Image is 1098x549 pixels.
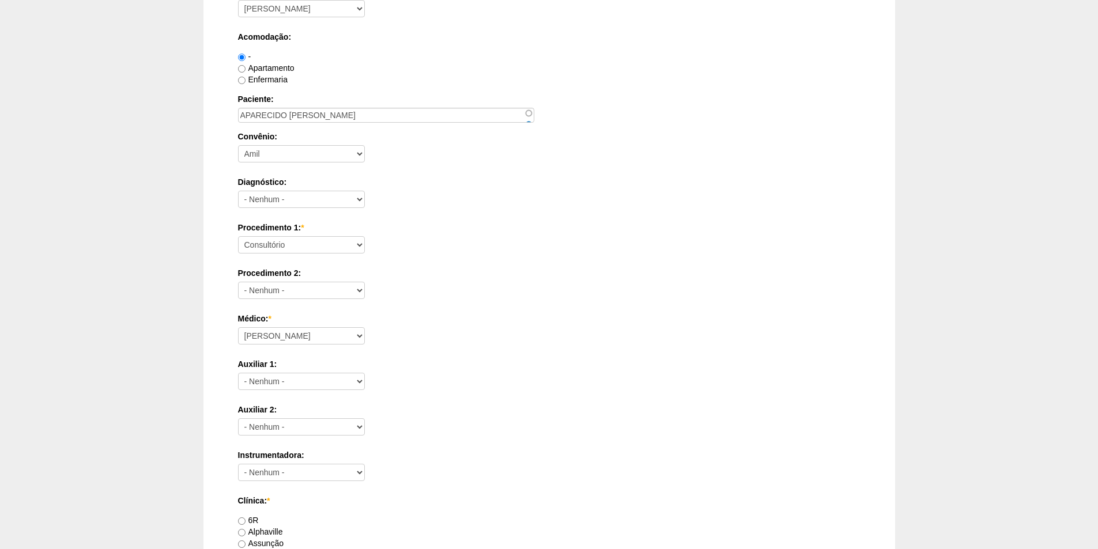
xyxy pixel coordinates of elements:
label: Instrumentadora: [238,449,861,461]
label: Alphaville [238,527,283,536]
input: Enfermaria [238,77,246,84]
label: Diagnóstico: [238,176,861,188]
span: Este campo é obrigatório. [268,314,271,323]
label: Clínica: [238,495,861,506]
label: Enfermaria [238,75,288,84]
label: Convênio: [238,131,861,142]
label: Procedimento 2: [238,267,861,279]
input: - [238,54,246,61]
label: Acomodação: [238,31,861,43]
span: Este campo é obrigatório. [267,496,270,505]
label: Assunção [238,539,284,548]
label: Médico: [238,313,861,324]
label: Paciente: [238,93,861,105]
span: Este campo é obrigatório. [301,223,304,232]
label: Auxiliar 1: [238,358,861,370]
label: 6R [238,516,259,525]
label: Auxiliar 2: [238,404,861,415]
input: Alphaville [238,529,246,536]
label: Procedimento 1: [238,222,861,233]
label: Apartamento [238,63,295,73]
label: - [238,52,251,61]
input: 6R [238,517,246,525]
input: Apartamento [238,65,246,73]
input: Assunção [238,540,246,548]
